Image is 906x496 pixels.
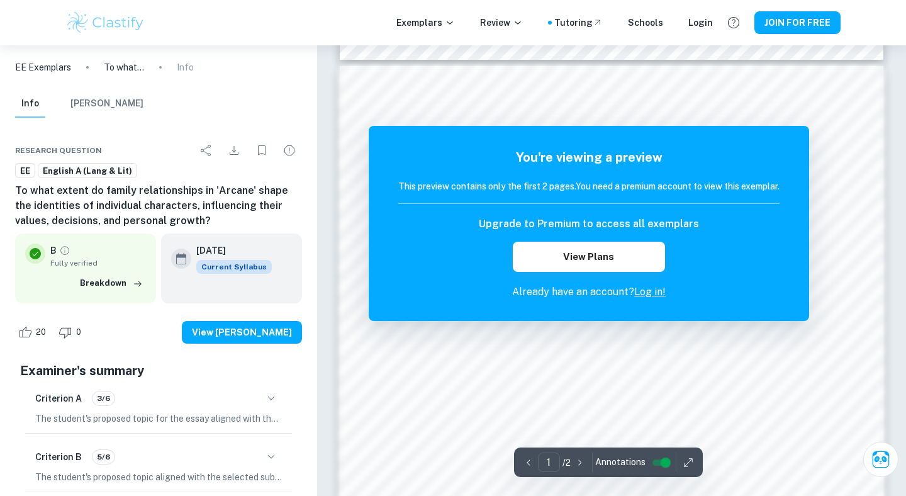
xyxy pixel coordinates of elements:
button: JOIN FOR FREE [754,11,841,34]
a: Schools [628,16,663,30]
span: 3/6 [92,393,115,404]
a: Grade fully verified [59,245,70,256]
div: Report issue [277,138,302,163]
h6: Upgrade to Premium to access all exemplars [479,217,699,232]
button: Help and Feedback [723,12,744,33]
h6: [DATE] [196,244,262,257]
img: Clastify logo [65,10,145,35]
button: [PERSON_NAME] [70,90,143,118]
p: B [50,244,57,257]
p: The student's proposed topic for the essay aligned with the subject of English Language & Literat... [35,412,282,426]
span: Annotations [595,456,646,469]
a: English A (Lang & Lit) [38,163,137,179]
div: Like [15,322,53,342]
p: / 2 [562,456,571,470]
a: Tutoring [554,16,603,30]
a: Log in! [634,286,666,298]
div: Download [221,138,247,163]
div: Dislike [55,322,88,342]
button: Info [15,90,45,118]
button: Breakdown [77,274,146,293]
a: Login [688,16,713,30]
span: 0 [69,326,88,339]
h6: To what extent do family relationships in 'Arcane' shape the identities of individual characters,... [15,183,302,228]
span: 20 [29,326,53,339]
button: View [PERSON_NAME] [182,321,302,344]
h5: Examiner's summary [20,361,297,380]
span: Current Syllabus [196,260,272,274]
button: View Plans [513,242,665,272]
a: EE Exemplars [15,60,71,74]
h6: This preview contains only the first 2 pages. You need a premium account to view this exemplar. [398,179,780,193]
p: Review [480,16,523,30]
p: To what extent do family relationships in 'Arcane' shape the identities of individual characters,... [104,60,144,74]
p: Info [177,60,194,74]
p: Exemplars [396,16,455,30]
span: EE [16,165,35,178]
div: This exemplar is based on the current syllabus. Feel free to refer to it for inspiration/ideas wh... [196,260,272,274]
h6: Criterion B [35,450,82,464]
p: Already have an account? [398,285,780,300]
span: Fully verified [50,257,146,269]
span: 5/6 [92,451,115,463]
h5: You're viewing a preview [398,148,780,167]
button: Ask Clai [863,442,898,477]
div: Bookmark [249,138,274,163]
span: Research question [15,145,102,156]
p: The student's proposed topic aligned with the selected subject of English Language & Literature t... [35,470,282,484]
span: English A (Lang & Lit) [38,165,137,178]
a: EE [15,163,35,179]
div: Share [194,138,219,163]
h6: Criterion A [35,392,82,405]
